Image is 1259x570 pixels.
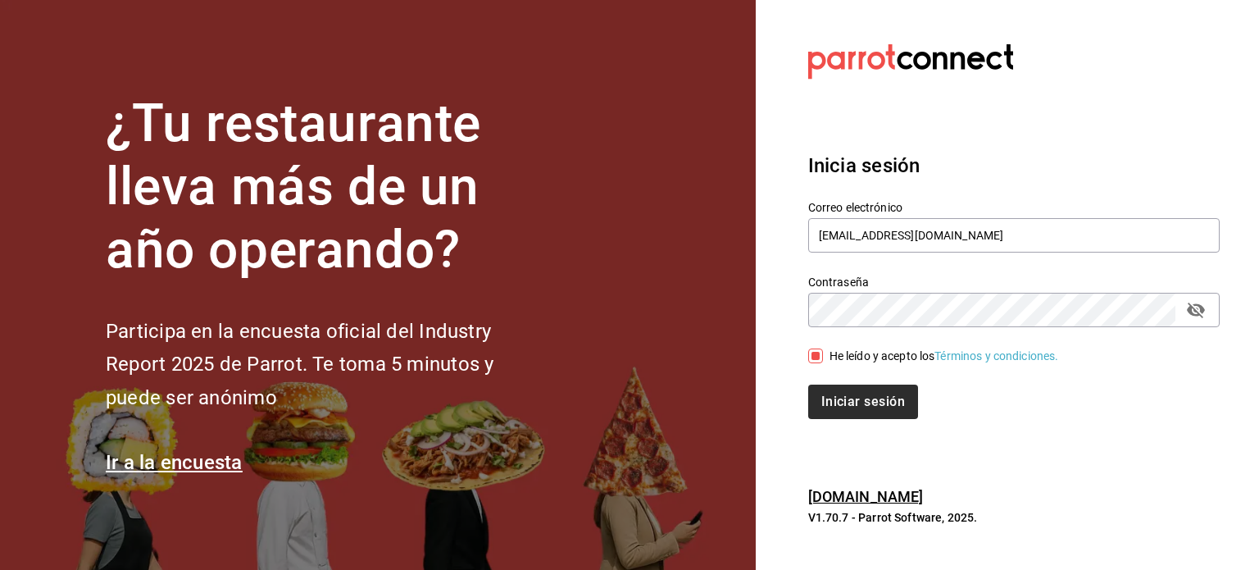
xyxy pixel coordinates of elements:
[808,218,1220,253] input: Ingresa tu correo electrónico
[106,451,243,474] a: Ir a la encuesta
[1182,296,1210,324] button: passwordField
[808,385,918,419] button: Iniciar sesión
[808,488,924,505] a: [DOMAIN_NAME]
[829,348,1059,365] div: He leído y acepto los
[808,202,1220,213] label: Correo electrónico
[808,509,1220,526] p: V1.70.7 - Parrot Software, 2025.
[934,349,1058,363] a: Términos y condiciones.
[106,315,548,415] h2: Participa en la encuesta oficial del Industry Report 2025 de Parrot. Te toma 5 minutos y puede se...
[106,93,548,281] h1: ¿Tu restaurante lleva más de un año operando?
[808,276,1220,288] label: Contraseña
[808,151,1220,180] h3: Inicia sesión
